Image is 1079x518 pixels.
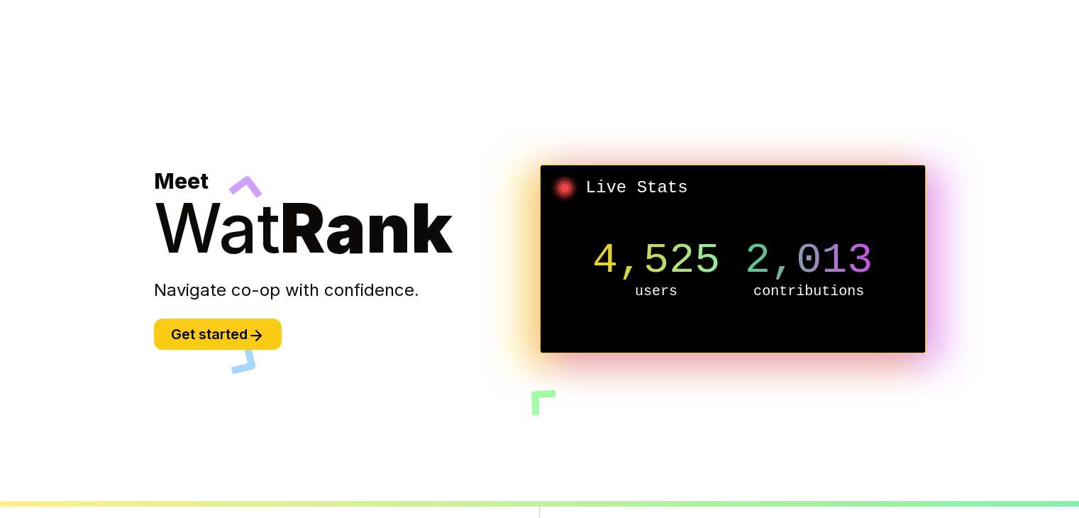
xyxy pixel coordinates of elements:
p: Navigate co-op with confidence. [154,279,540,302]
h2: Live Stats [552,177,914,199]
span: Rank [280,187,453,269]
h1: Meet [154,168,540,262]
p: contributions [733,282,885,302]
p: 2,013 [733,239,885,282]
button: Get started [154,319,282,350]
span: Wat [154,187,280,269]
p: users [580,282,733,302]
p: 4,525 [580,239,733,282]
a: Get started [154,328,282,342]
